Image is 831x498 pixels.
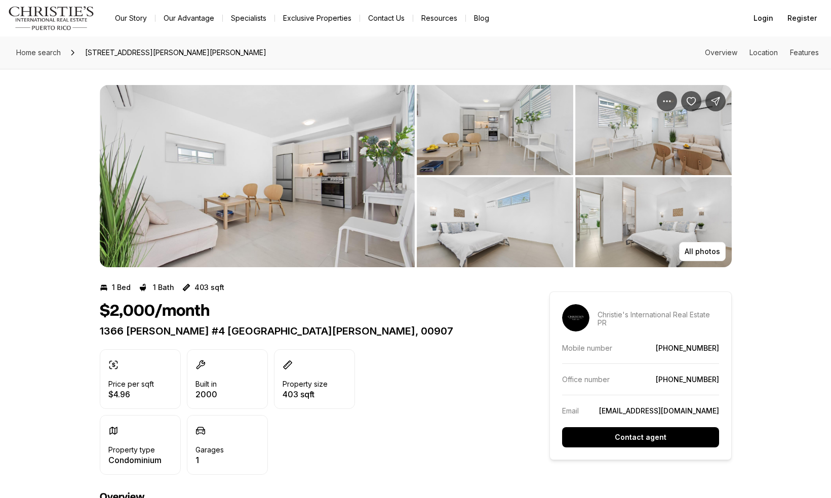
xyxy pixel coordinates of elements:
[562,406,579,415] p: Email
[195,456,224,464] p: 1
[153,283,174,292] p: 1 Bath
[108,390,154,398] p: $4.96
[417,177,573,267] button: View image gallery
[195,390,217,398] p: 2000
[108,456,162,464] p: Condominium
[12,45,65,61] a: Home search
[283,390,328,398] p: 403 sqft
[100,302,210,321] h1: $2,000/month
[656,375,719,384] a: [PHONE_NUMBER]
[360,11,413,25] button: Contact Us
[615,433,666,441] p: Contact agent
[223,11,274,25] a: Specialists
[417,85,732,267] li: 2 of 4
[194,283,224,292] p: 403 sqft
[112,283,131,292] p: 1 Bed
[562,427,719,447] button: Contact agent
[575,177,732,267] button: View image gallery
[155,11,222,25] a: Our Advantage
[705,48,737,57] a: Skip to: Overview
[681,91,701,111] button: Save Property: 1366 WILSON #4
[598,311,719,327] p: Christie's International Real Estate PR
[107,11,155,25] a: Our Story
[100,85,415,267] li: 1 of 4
[100,325,513,337] p: 1366 [PERSON_NAME] #4 [GEOGRAPHIC_DATA][PERSON_NAME], 00907
[195,446,224,454] p: Garages
[108,446,155,454] p: Property type
[16,48,61,57] span: Home search
[685,247,720,256] p: All photos
[575,85,732,175] button: View image gallery
[787,14,817,22] span: Register
[705,49,819,57] nav: Page section menu
[562,344,612,352] p: Mobile number
[108,380,154,388] p: Price per sqft
[754,14,773,22] span: Login
[790,48,819,57] a: Skip to: Features
[781,8,823,28] button: Register
[275,11,360,25] a: Exclusive Properties
[599,406,719,415] a: [EMAIL_ADDRESS][DOMAIN_NAME]
[195,380,217,388] p: Built in
[705,91,726,111] button: Share Property: 1366 WILSON #4
[747,8,779,28] button: Login
[100,85,732,267] div: Listing Photos
[100,85,415,267] button: View image gallery
[656,344,719,352] a: [PHONE_NUMBER]
[466,11,497,25] a: Blog
[679,242,726,261] button: All photos
[413,11,465,25] a: Resources
[657,91,677,111] button: Property options
[8,6,95,30] img: logo
[81,45,270,61] span: [STREET_ADDRESS][PERSON_NAME][PERSON_NAME]
[417,85,573,175] button: View image gallery
[749,48,778,57] a: Skip to: Location
[562,375,610,384] p: Office number
[283,380,328,388] p: Property size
